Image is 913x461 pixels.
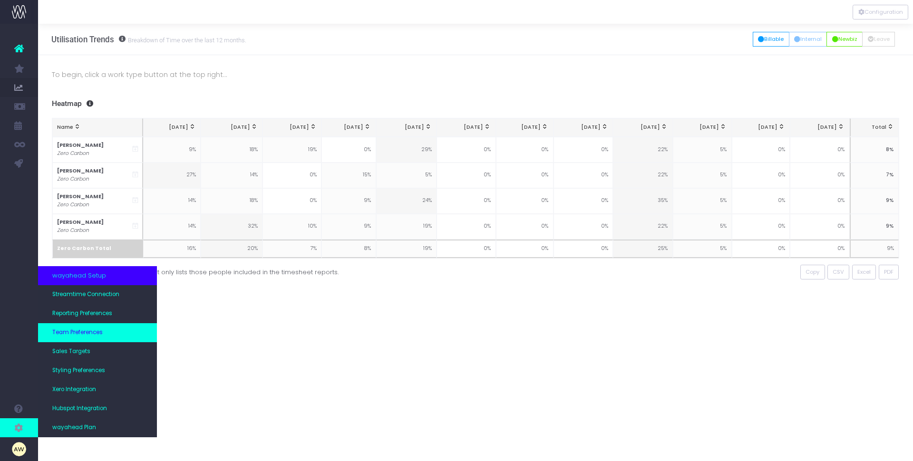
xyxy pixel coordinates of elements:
[57,167,104,174] strong: [PERSON_NAME]
[57,150,89,157] i: Zero Carbon
[850,240,899,259] td: 9%
[38,285,157,304] a: Streamtime Connection
[57,193,104,200] strong: [PERSON_NAME]
[52,118,143,137] th: Name: activate to sort column ascending
[52,423,96,432] span: wayahead Plan
[732,137,790,163] td: 0%
[201,214,262,240] td: 32%
[38,323,157,342] a: Team Preferences
[201,163,262,188] td: 14%
[496,240,554,259] td: 0%
[673,188,732,214] td: 5%
[732,214,790,240] td: 0%
[52,347,90,356] span: Sales Targets
[52,69,900,80] p: To begin, click a work type button at the top right...
[52,271,106,280] span: wayahead Setup
[850,214,899,240] td: 9%
[850,137,899,163] td: 8%
[148,124,195,131] div: [DATE]
[52,309,112,318] span: Reporting Preferences
[437,240,495,259] td: 0%
[376,188,437,214] td: 24%
[57,227,89,234] i: Zero Carbon
[201,188,262,214] td: 18%
[143,163,201,188] td: 27%
[262,240,321,259] td: 7%
[613,188,672,214] td: 35%
[789,32,827,47] button: Internal
[52,404,107,413] span: Hubspot Integration
[673,163,732,188] td: 5%
[437,118,495,137] th: Sep 25: activate to sort column ascending
[806,268,819,276] span: Copy
[554,163,613,188] td: 0%
[732,118,790,137] th: Feb 26: activate to sort column ascending
[52,240,143,259] th: Zero Carbon Total
[262,214,321,240] td: 10%
[262,188,321,214] td: 0%
[143,118,201,137] th: Apr 25: activate to sort column ascending
[879,265,899,279] button: PDF
[496,188,554,214] td: 0%
[38,304,157,323] a: Reporting Preferences
[321,188,376,214] td: 9%
[38,342,157,361] a: Sales Targets
[618,124,668,131] div: [DATE]
[262,137,321,163] td: 19%
[262,163,321,188] td: 0%
[496,214,554,240] td: 0%
[327,124,371,131] div: [DATE]
[52,328,103,337] span: Team Preferences
[673,214,732,240] td: 5%
[790,118,849,137] th: Mar 26: activate to sort column ascending
[790,137,849,163] td: 0%
[38,380,157,399] a: Xero Integration
[437,214,495,240] td: 0%
[201,240,262,259] td: 20%
[126,35,246,44] small: Breakdown of Time over the last 12 months.
[790,240,849,259] td: 0%
[376,118,437,137] th: Aug 25: activate to sort column ascending
[57,219,104,226] strong: [PERSON_NAME]
[437,188,495,214] td: 0%
[850,118,899,137] th: Total: activate to sort column ascending
[613,214,672,240] td: 22%
[737,124,785,131] div: [DATE]
[790,163,849,188] td: 0%
[57,142,104,149] strong: [PERSON_NAME]
[143,214,201,240] td: 14%
[12,442,26,456] img: images/default_profile_image.png
[732,240,790,259] td: 0%
[52,366,105,375] span: Styling Preferences
[732,163,790,188] td: 0%
[554,188,613,214] td: 0%
[143,240,201,259] td: 16%
[437,163,495,188] td: 0%
[853,5,908,19] button: Configuration
[613,240,672,259] td: 25%
[853,5,908,19] div: Vertical button group
[376,240,437,259] td: 19%
[376,137,437,163] td: 29%
[884,268,894,276] span: PDF
[678,124,727,131] div: [DATE]
[206,124,258,131] div: [DATE]
[554,137,613,163] td: 0%
[753,32,789,47] button: Billable
[559,124,608,131] div: [DATE]
[795,124,845,131] div: [DATE]
[554,214,613,240] td: 0%
[437,137,495,163] td: 0%
[143,137,201,163] td: 9%
[57,201,89,209] i: Zero Carbon
[850,188,899,214] td: 9%
[201,118,262,137] th: May 25: activate to sort column ascending
[57,124,137,131] div: Name
[800,265,825,279] button: Copy
[376,214,437,240] td: 19%
[51,35,246,44] h3: Utilisation Trends
[38,399,157,418] a: Hubspot Integration
[143,188,201,214] td: 14%
[673,118,732,137] th: Jan 26: activate to sort column ascending
[38,361,157,380] a: Styling Preferences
